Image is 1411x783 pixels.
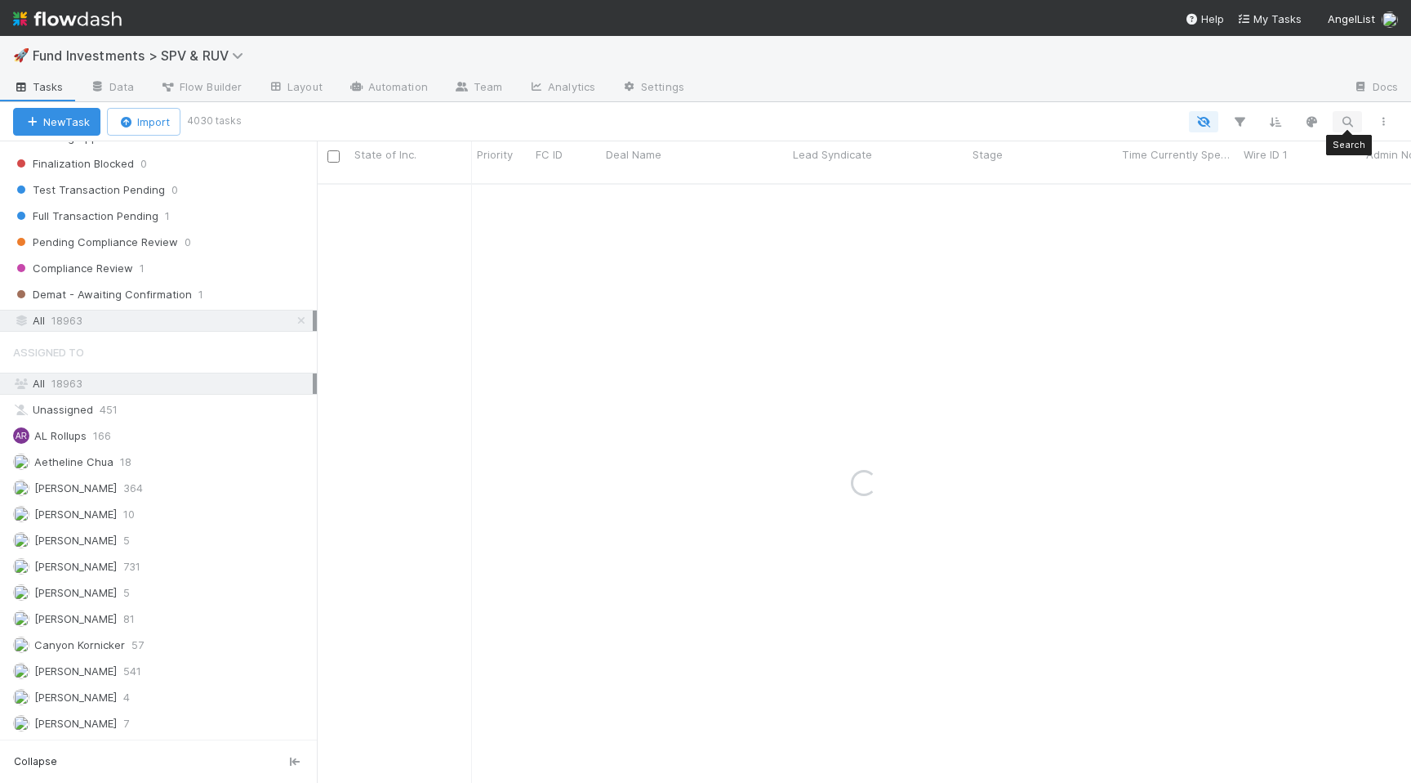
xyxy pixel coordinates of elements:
span: Time Currently Spent (Active Task) [1122,146,1235,163]
img: avatar_12dd09bb-393f-4edb-90ff-b12147216d3f.png [13,506,29,522]
div: AL Rollups [13,427,29,444]
span: AL Rollups [34,429,87,442]
img: avatar_aa70801e-8de5-4477-ab9d-eb7c67de69c1.png [13,689,29,705]
span: 10 [123,504,135,525]
span: 451 [100,400,118,420]
span: 731 [123,557,140,577]
a: My Tasks [1237,11,1302,27]
span: 🚀 [13,48,29,62]
span: FC ID [536,146,563,163]
span: 57 [131,635,144,655]
span: 1 [198,284,203,305]
img: avatar_d02a2cc9-4110-42ea-8259-e0e2573f4e82.png [13,584,29,601]
small: 4030 tasks [187,114,242,128]
span: 0 [171,180,178,200]
span: [PERSON_NAME] [34,586,117,599]
span: Priority [477,146,513,163]
span: Stage [973,146,1003,163]
span: 364 [123,478,143,499]
img: avatar_d1f4bd1b-0b26-4d9b-b8ad-69b413583d95.png [13,637,29,653]
span: Wire ID 1 [1244,146,1288,163]
a: Automation [336,75,441,101]
span: 18 [120,452,131,472]
img: avatar_628a5c20-041b-43d3-a441-1958b262852b.png [13,480,29,496]
img: avatar_103f69d0-f655-4f4f-bc28-f3abe7034599.png [13,454,29,470]
input: Toggle All Rows Selected [327,150,340,163]
span: 0 [185,232,191,253]
span: [PERSON_NAME] [34,717,117,730]
span: [PERSON_NAME] [34,508,117,521]
span: Demat - Awaiting Confirmation [13,284,192,305]
span: State of Inc. [354,146,416,163]
span: [PERSON_NAME] [34,560,117,573]
span: Tasks [13,78,64,95]
span: Lead Syndicate [793,146,872,163]
span: Pending Compliance Review [13,232,178,253]
span: Full Transaction Pending [13,206,158,226]
span: 5 [123,583,130,603]
img: avatar_18c010e4-930e-4480-823a-7726a265e9dd.png [13,558,29,575]
button: NewTask [13,108,100,136]
span: Assigned To [13,336,84,369]
span: [PERSON_NAME] [34,612,117,625]
img: avatar_60e5bba5-e4c9-4ca2-8b5c-d649d5645218.png [13,663,29,679]
img: avatar_9d20afb4-344c-4512-8880-fee77f5fe71b.png [13,611,29,627]
a: Docs [1340,75,1411,101]
span: Compliance Review [13,258,133,279]
span: 0 [140,154,147,174]
span: 166 [93,426,111,446]
a: Data [77,75,147,101]
span: [PERSON_NAME] [34,534,117,547]
span: [PERSON_NAME] [34,664,117,678]
span: 541 [123,661,141,682]
a: Flow Builder [147,75,255,101]
a: Team [441,75,515,101]
img: logo-inverted-e16ddd16eac7371096b0.svg [13,5,122,33]
span: 81 [123,609,135,629]
div: Help [1185,11,1224,27]
span: Collapse [14,754,57,769]
a: Settings [608,75,697,101]
span: My Tasks [1237,12,1302,25]
div: Unassigned [13,400,313,420]
span: Test Transaction Pending [13,180,165,200]
span: Flow Builder [160,78,242,95]
img: avatar_b60dc679-d614-4581-862a-45e57e391fbd.png [1382,11,1398,28]
div: All [13,374,313,394]
span: Canyon Kornicker [34,638,125,651]
img: avatar_501ac9d6-9fa6-4fe9-975e-1fd988f7bdb1.png [13,715,29,732]
button: Import [107,108,180,136]
span: Aetheline Chua [34,455,114,468]
span: 1 [140,258,145,279]
span: 5 [123,530,130,551]
span: Finalization Blocked [13,154,134,174]
span: 7 [123,714,129,734]
span: AR [16,432,27,441]
span: 18963 [51,311,82,331]
span: 18963 [51,377,82,390]
span: [PERSON_NAME] [34,691,117,704]
a: Analytics [515,75,608,101]
a: Layout [255,75,336,101]
div: All [13,311,313,331]
span: [PERSON_NAME] [34,481,117,494]
img: avatar_34f05275-b011-483d-b245-df8db41250f6.png [13,532,29,548]
span: Deal Name [606,146,661,163]
span: 1 [165,206,170,226]
span: 4 [123,687,130,708]
span: Fund Investments > SPV & RUV [33,47,251,64]
span: AngelList [1328,12,1375,25]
